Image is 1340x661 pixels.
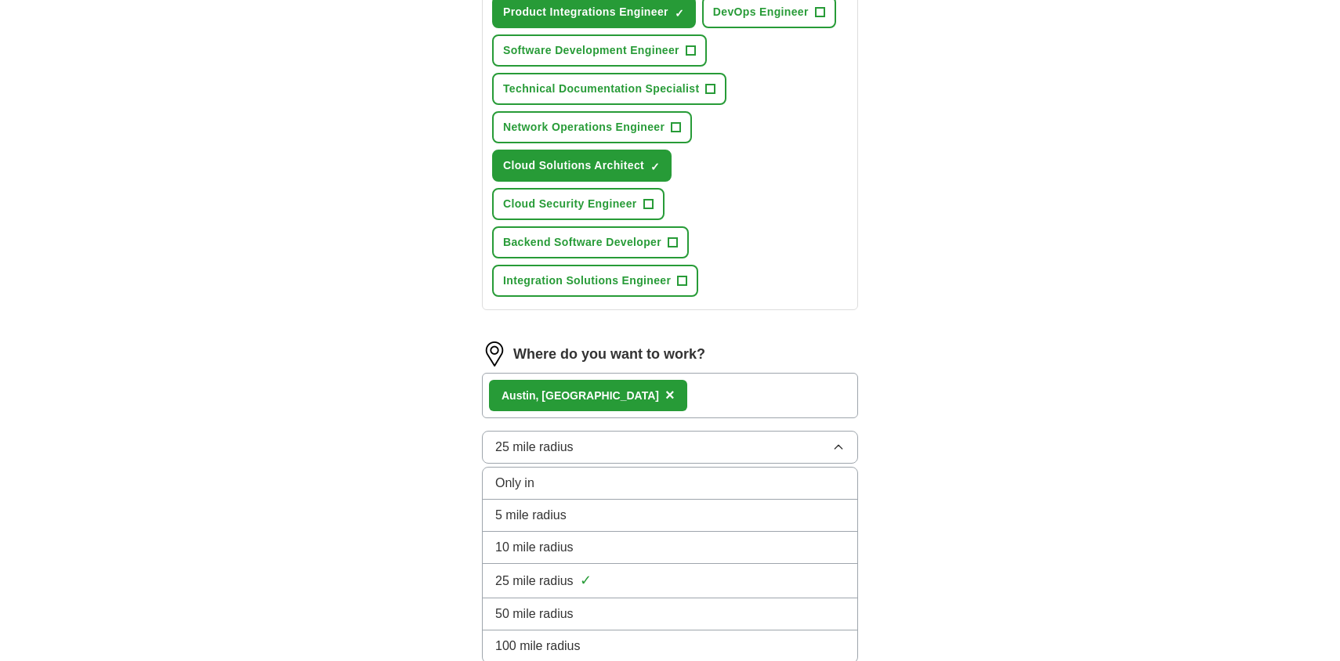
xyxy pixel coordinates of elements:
[482,431,858,464] button: 25 mile radius
[503,119,665,135] span: Network Operations Engineer
[650,161,660,173] span: ✓
[513,344,705,365] label: Where do you want to work?
[495,637,581,656] span: 100 mile radius
[665,384,675,407] button: ×
[502,389,522,402] strong: Aus
[495,506,567,525] span: 5 mile radius
[482,341,507,367] img: location.png
[503,42,679,59] span: Software Development Engineer
[675,7,684,20] span: ✓
[502,388,659,404] div: tin, [GEOGRAPHIC_DATA]
[503,81,699,97] span: Technical Documentation Specialist
[495,605,574,623] span: 50 mile radius
[495,572,574,591] span: 25 mile radius
[492,34,707,67] button: Software Development Engineer
[492,150,672,182] button: Cloud Solutions Architect✓
[492,226,689,258] button: Backend Software Developer
[495,474,534,493] span: Only in
[713,4,809,20] span: DevOps Engineer
[492,73,726,105] button: Technical Documentation Specialist
[665,386,675,403] span: ×
[503,196,637,212] span: Cloud Security Engineer
[503,234,661,251] span: Backend Software Developer
[503,4,668,20] span: Product Integrations Engineer
[495,438,574,457] span: 25 mile radius
[492,188,665,220] button: Cloud Security Engineer
[580,570,592,591] span: ✓
[492,111,692,143] button: Network Operations Engineer
[503,157,644,174] span: Cloud Solutions Architect
[503,273,671,289] span: Integration Solutions Engineer
[495,538,574,557] span: 10 mile radius
[492,265,698,297] button: Integration Solutions Engineer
